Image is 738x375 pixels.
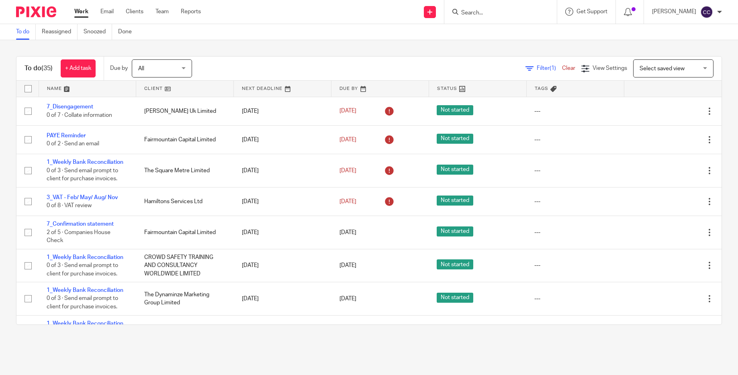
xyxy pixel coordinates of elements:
[652,8,696,16] p: [PERSON_NAME]
[339,108,356,114] span: [DATE]
[136,154,234,187] td: The Square Metre Limited
[47,159,123,165] a: 1_Weekly Bank Reconciliation
[47,296,118,310] span: 0 of 3 · Send email prompt to client for purchase invoices.
[537,65,562,71] span: Filter
[339,230,356,235] span: [DATE]
[576,9,607,14] span: Get Support
[234,315,331,348] td: [DATE]
[74,8,88,16] a: Work
[126,8,143,16] a: Clients
[47,112,112,118] span: 0 of 7 · Collate information
[138,66,144,71] span: All
[47,195,118,200] a: 3_VAT - Feb/ May/ Aug/ Nov
[534,107,616,115] div: ---
[234,97,331,125] td: [DATE]
[234,187,331,216] td: [DATE]
[234,282,331,315] td: [DATE]
[47,168,118,182] span: 0 of 3 · Send email prompt to client for purchase invoices.
[136,315,234,348] td: Jsl Advisory Uk Ltd
[234,216,331,249] td: [DATE]
[339,137,356,143] span: [DATE]
[47,221,114,227] a: 7_Confirmation statement
[84,24,112,40] a: Snoozed
[181,8,201,16] a: Reports
[47,133,86,139] a: PAYE Reminder
[136,249,234,282] td: CROWD SAFETY TRAINING AND CONSULTANCY WORLDWIDE LIMITED
[47,321,123,326] a: 1_Weekly Bank Reconciliation
[47,287,123,293] a: 1_Weekly Bank Reconciliation
[339,296,356,302] span: [DATE]
[534,228,616,236] div: ---
[234,125,331,154] td: [DATE]
[437,134,473,144] span: Not started
[47,263,118,277] span: 0 of 3 · Send email prompt to client for purchase invoices.
[61,59,96,77] a: + Add task
[16,24,36,40] a: To do
[534,136,616,144] div: ---
[700,6,713,18] img: svg%3E
[16,6,56,17] img: Pixie
[234,249,331,282] td: [DATE]
[535,86,548,91] span: Tags
[437,293,473,303] span: Not started
[562,65,575,71] a: Clear
[437,259,473,269] span: Not started
[550,65,556,71] span: (1)
[100,8,114,16] a: Email
[136,97,234,125] td: [PERSON_NAME] Uk Limited
[437,196,473,206] span: Not started
[25,64,53,73] h1: To do
[534,167,616,175] div: ---
[41,65,53,71] span: (35)
[47,104,93,110] a: 7_Disengagement
[437,226,473,236] span: Not started
[136,187,234,216] td: Hamiltons Services Ltd
[339,199,356,204] span: [DATE]
[47,203,92,208] span: 0 of 8 · VAT review
[42,24,78,40] a: Reassigned
[110,64,128,72] p: Due by
[136,125,234,154] td: Fairmountain Capital Limited
[640,66,685,71] span: Select saved view
[118,24,138,40] a: Done
[155,8,169,16] a: Team
[460,10,533,17] input: Search
[47,255,123,260] a: 1_Weekly Bank Reconciliation
[339,263,356,268] span: [DATE]
[534,261,616,269] div: ---
[593,65,627,71] span: View Settings
[339,168,356,173] span: [DATE]
[437,105,473,115] span: Not started
[534,295,616,303] div: ---
[47,141,99,147] span: 0 of 2 · Send an email
[437,165,473,175] span: Not started
[136,282,234,315] td: The Dynaminze Marketing Group Limited
[136,216,234,249] td: Fairmountain Capital Limited
[47,230,110,244] span: 2 of 5 · Companies House Check
[234,154,331,187] td: [DATE]
[534,198,616,206] div: ---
